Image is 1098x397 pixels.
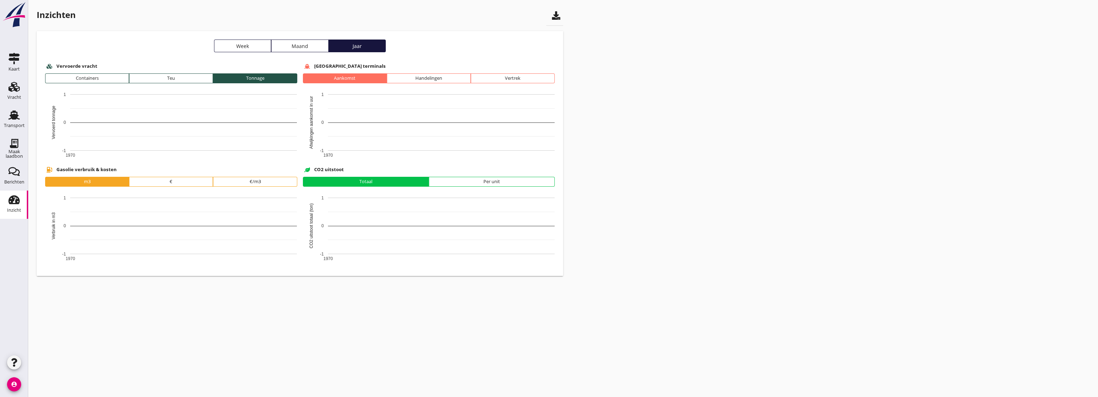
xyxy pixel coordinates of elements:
[8,67,20,71] div: Kaart
[63,196,66,200] text: 1
[1,2,27,28] img: logo-small.a267ee39.svg
[45,177,129,187] button: m3
[66,256,75,261] text: 1970
[303,73,387,83] button: Aankomst
[51,212,56,239] text: Verbruik in m3
[63,92,66,97] text: 1
[329,40,386,52] button: Jaar
[306,178,426,185] div: Totaal
[51,106,56,139] text: Vervoerd tonnage
[321,196,324,200] text: 1
[213,73,297,83] button: Tonnage
[217,42,268,50] div: Week
[309,203,314,248] text: CO2 uitstoot totaal (ton)
[332,42,383,50] div: Jaar
[274,42,325,50] div: Maand
[303,194,555,265] svg: Een diagram.
[63,223,66,228] text: 0
[471,73,555,83] button: Vertrek
[7,208,21,212] div: Inzicht
[45,73,129,83] button: Containers
[62,252,66,257] text: -1
[320,148,324,153] text: -1
[45,91,297,161] svg: Een diagram.
[62,148,66,153] text: -1
[4,123,25,128] div: Transport
[216,75,294,82] div: Tonnage
[132,178,210,185] div: €
[4,180,24,184] div: Berichten
[7,95,21,100] div: Vracht
[314,166,344,173] b: CO2 uitstoot
[37,8,76,26] h1: Inzichten
[129,73,213,83] button: Teu
[48,75,126,82] div: Containers
[321,223,324,228] text: 0
[56,63,97,70] b: Vervoerde vracht
[132,75,210,82] div: Teu
[271,40,328,52] button: Maand
[323,153,333,158] text: 1970
[320,252,324,257] text: -1
[63,120,66,125] text: 0
[303,177,429,187] button: Totaal
[474,75,551,82] div: Vertrek
[214,40,271,52] button: Week
[321,120,324,125] text: 0
[306,75,384,82] div: Aankomst
[45,194,297,265] svg: Een diagram.
[7,377,21,391] i: account_circle
[387,73,471,83] button: Handelingen
[216,178,294,185] div: €/m3
[129,177,213,187] button: €
[432,178,551,185] div: Per unit
[321,92,324,97] text: 1
[323,256,333,261] text: 1970
[314,63,386,70] b: [GEOGRAPHIC_DATA] terminals
[56,166,117,173] b: Gasolie verbruik & kosten
[303,91,555,161] svg: Een diagram.
[390,75,468,82] div: Handelingen
[48,178,126,185] div: m3
[309,96,314,149] text: Afwijkingen aankomst in uur
[429,177,555,187] button: Per unit
[66,153,75,158] text: 1970
[213,177,297,187] button: €/m3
